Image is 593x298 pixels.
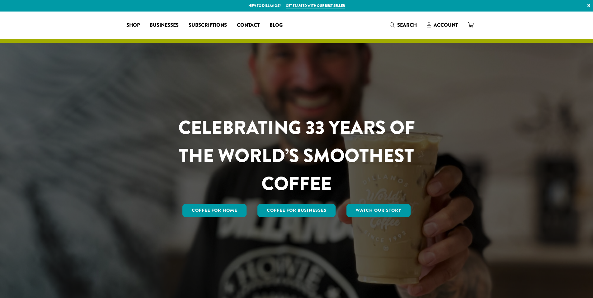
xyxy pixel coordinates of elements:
a: Coffee for Home [182,204,247,217]
span: Shop [126,21,140,29]
span: Account [434,21,458,29]
a: Coffee For Businesses [257,204,336,217]
a: Shop [121,20,145,30]
a: Get started with our best seller [286,3,345,8]
h1: CELEBRATING 33 YEARS OF THE WORLD’S SMOOTHEST COFFEE [160,114,433,198]
a: Watch Our Story [346,204,411,217]
a: Search [385,20,422,30]
span: Search [397,21,417,29]
span: Businesses [150,21,179,29]
span: Contact [237,21,260,29]
span: Subscriptions [189,21,227,29]
span: Blog [270,21,283,29]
